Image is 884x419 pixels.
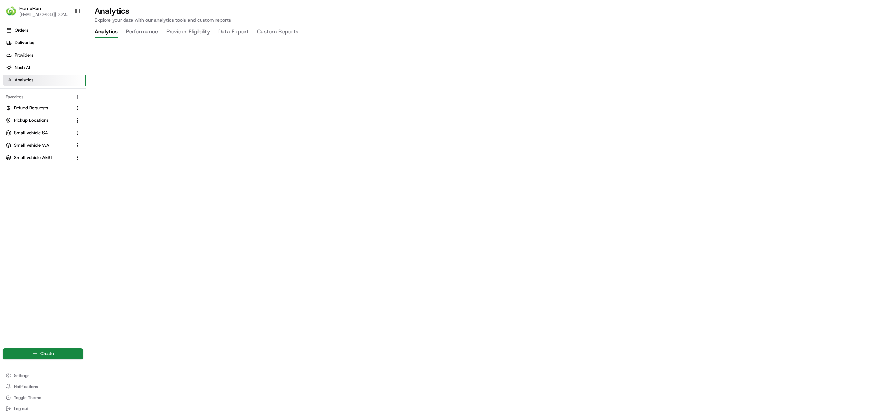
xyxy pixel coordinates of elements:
[3,75,86,86] a: Analytics
[3,115,83,126] button: Pickup Locations
[40,351,54,357] span: Create
[6,117,72,124] a: Pickup Locations
[166,26,210,38] button: Provider Eligibility
[6,155,72,161] a: Small vehicle AEST
[14,406,28,411] span: Log out
[14,155,53,161] span: Small vehicle AEST
[126,26,158,38] button: Performance
[6,6,17,17] img: HomeRun
[14,117,48,124] span: Pickup Locations
[3,382,83,391] button: Notifications
[3,127,83,138] button: Small vehicle SA
[6,130,72,136] a: Small vehicle SA
[3,25,86,36] a: Orders
[3,152,83,163] button: Small vehicle AEST
[3,37,86,48] a: Deliveries
[3,50,86,61] a: Providers
[14,384,38,389] span: Notifications
[257,26,298,38] button: Custom Reports
[3,404,83,413] button: Log out
[3,371,83,380] button: Settings
[19,12,69,17] button: [EMAIL_ADDRESS][DOMAIN_NAME]
[86,38,884,419] iframe: Analytics
[95,6,876,17] h2: Analytics
[3,103,83,114] button: Refund Requests
[15,77,33,83] span: Analytics
[14,105,48,111] span: Refund Requests
[3,3,71,19] button: HomeRunHomeRun[EMAIL_ADDRESS][DOMAIN_NAME]
[95,26,118,38] button: Analytics
[15,40,34,46] span: Deliveries
[15,52,33,58] span: Providers
[14,395,41,400] span: Toggle Theme
[3,393,83,402] button: Toggle Theme
[19,5,41,12] button: HomeRun
[14,130,48,136] span: Small vehicle SA
[3,91,83,103] div: Favorites
[3,348,83,359] button: Create
[6,105,72,111] a: Refund Requests
[15,65,30,71] span: Nash AI
[14,142,49,148] span: Small vehicle WA
[15,27,28,33] span: Orders
[6,142,72,148] a: Small vehicle WA
[95,17,876,23] p: Explore your data with our analytics tools and custom reports
[3,140,83,151] button: Small vehicle WA
[218,26,249,38] button: Data Export
[3,62,86,73] a: Nash AI
[14,373,29,378] span: Settings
